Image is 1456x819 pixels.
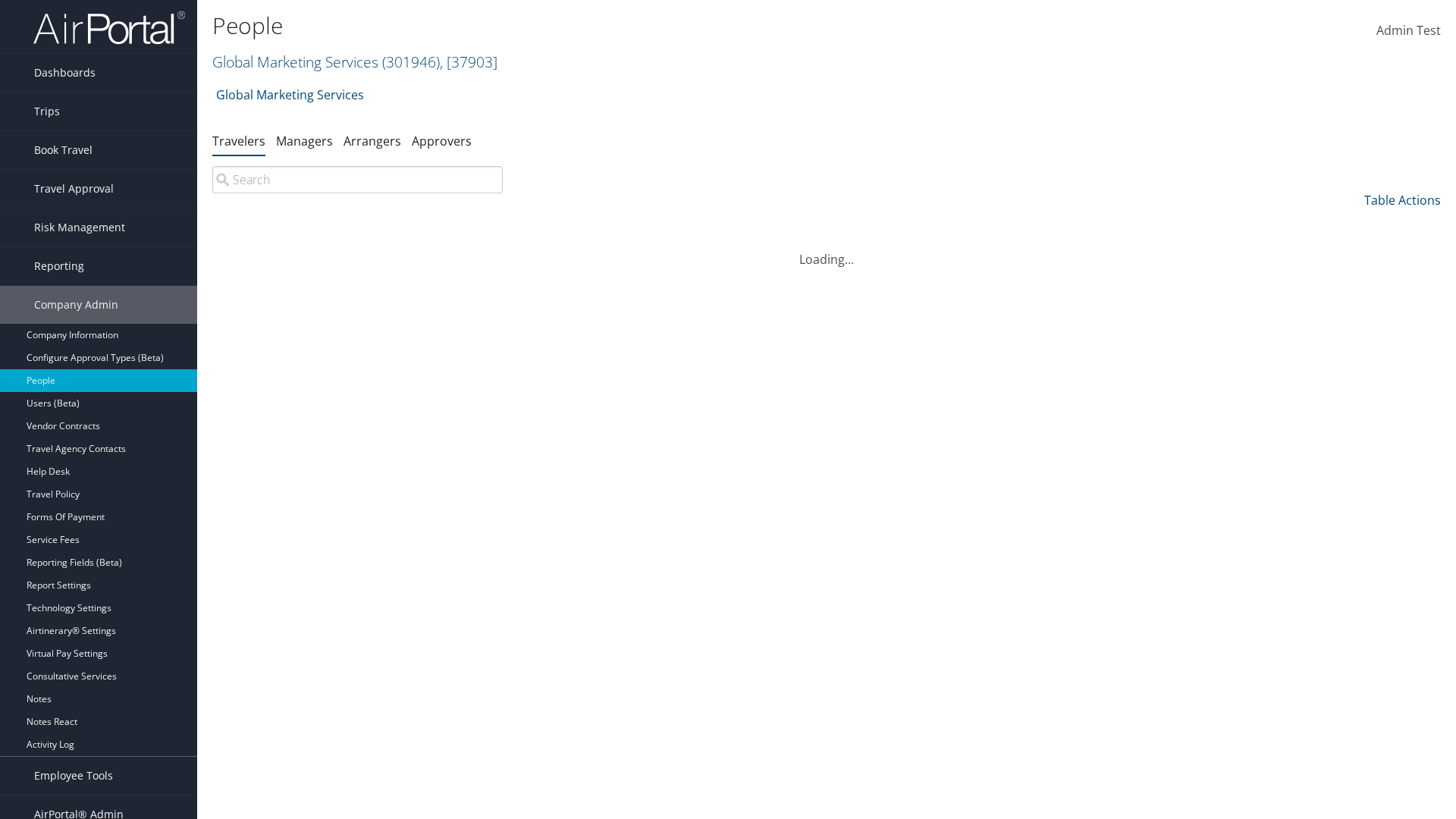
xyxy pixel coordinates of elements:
span: Dashboards [34,54,96,92]
img: airportal-logo.png [33,10,185,45]
input: Search [212,166,503,193]
span: Admin Test [1376,22,1441,39]
div: Loading... [212,232,1441,268]
span: Risk Management [34,209,125,246]
a: Travelers [212,133,265,149]
span: Reporting [34,247,84,285]
a: Global Marketing Services [216,80,364,110]
a: Arrangers [344,133,401,149]
span: Company Admin [34,286,118,324]
span: Book Travel [34,131,93,169]
a: Global Marketing Services [212,52,497,72]
span: Employee Tools [34,757,113,795]
a: Table Actions [1364,192,1441,209]
h1: People [212,10,1031,42]
span: ( 301946 ) [382,52,440,72]
a: Approvers [412,133,472,149]
a: Managers [276,133,333,149]
span: Travel Approval [34,170,114,208]
span: , [ 37903 ] [440,52,497,72]
span: Trips [34,93,60,130]
a: Admin Test [1376,8,1441,55]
